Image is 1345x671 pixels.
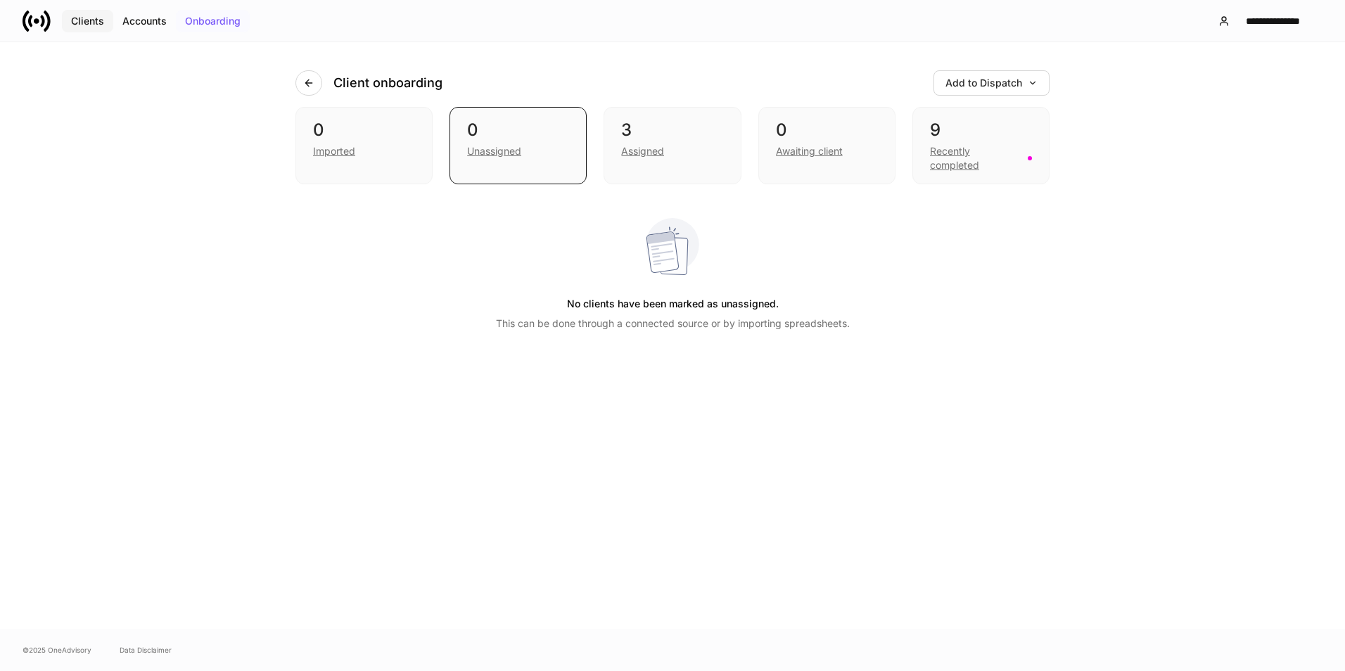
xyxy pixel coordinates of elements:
[313,119,415,141] div: 0
[930,144,1019,172] div: Recently completed
[23,644,91,656] span: © 2025 OneAdvisory
[604,107,741,184] div: 3Assigned
[313,144,355,158] div: Imported
[333,75,442,91] h4: Client onboarding
[120,644,172,656] a: Data Disclaimer
[933,70,1050,96] button: Add to Dispatch
[621,144,664,158] div: Assigned
[71,16,104,26] div: Clients
[567,291,779,317] h5: No clients have been marked as unassigned.
[113,10,176,32] button: Accounts
[776,119,878,141] div: 0
[185,16,241,26] div: Onboarding
[496,317,850,331] p: This can be done through a connected source or by importing spreadsheets.
[295,107,433,184] div: 0Imported
[176,10,250,32] button: Onboarding
[930,119,1032,141] div: 9
[621,119,723,141] div: 3
[912,107,1050,184] div: 9Recently completed
[467,144,521,158] div: Unassigned
[758,107,895,184] div: 0Awaiting client
[122,16,167,26] div: Accounts
[945,78,1038,88] div: Add to Dispatch
[62,10,113,32] button: Clients
[450,107,587,184] div: 0Unassigned
[776,144,843,158] div: Awaiting client
[467,119,569,141] div: 0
